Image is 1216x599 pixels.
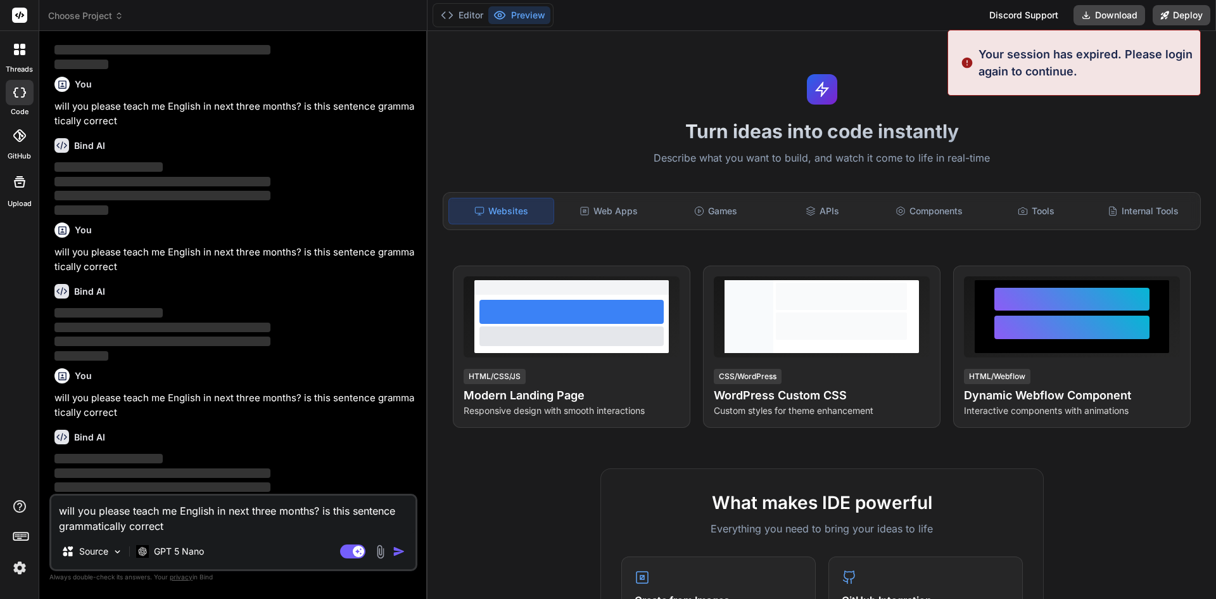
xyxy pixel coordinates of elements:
[978,46,1193,80] p: Your session has expired. Please login again to continue.
[112,546,123,557] img: Pick Models
[54,391,415,420] p: will you please teach me English in next three months? is this sentence grammatically correct
[54,308,163,318] span: ‌
[54,60,108,69] span: ‌
[154,545,204,558] p: GPT 5 Nano
[877,198,982,224] div: Components
[1091,198,1195,224] div: Internal Tools
[8,198,32,209] label: Upload
[557,198,661,224] div: Web Apps
[51,496,415,534] textarea: will you please teach me English in next three months? is this sentence grammatically correct
[74,285,105,298] h6: Bind AI
[982,5,1066,25] div: Discord Support
[664,198,768,224] div: Games
[74,431,105,444] h6: Bind AI
[136,545,149,557] img: GPT 5 Nano
[435,150,1208,167] p: Describe what you want to build, and watch it come to life in real-time
[770,198,875,224] div: APIs
[54,100,415,128] p: will you please teach me English in next three months? is this sentence grammatically correct
[984,198,1089,224] div: Tools
[964,369,1030,384] div: HTML/Webflow
[964,404,1180,417] p: Interactive components with animations
[11,106,28,117] label: code
[1153,5,1210,25] button: Deploy
[54,177,270,186] span: ‌
[714,369,782,384] div: CSS/WordPress
[75,370,92,382] h6: You
[54,351,108,361] span: ‌
[436,6,488,24] button: Editor
[54,337,270,346] span: ‌
[373,544,388,559] img: attachment
[488,6,550,24] button: Preview
[54,162,163,172] span: ‌
[961,46,973,80] img: alert
[6,64,33,75] label: threads
[714,387,930,404] h4: WordPress Custom CSS
[54,45,270,55] span: ‌
[54,323,270,332] span: ‌
[464,404,680,417] p: Responsive design with smooth interactions
[1073,5,1145,25] button: Download
[9,557,30,579] img: settings
[621,521,1023,536] p: Everything you need to bring your ideas to life
[621,489,1023,516] h2: What makes IDE powerful
[54,468,270,478] span: ‌
[714,404,930,417] p: Custom styles for theme enhancement
[964,387,1180,404] h4: Dynamic Webflow Component
[49,571,417,583] p: Always double-check its answers. Your in Bind
[75,224,92,236] h6: You
[79,545,108,558] p: Source
[54,205,108,215] span: ‌
[8,151,31,162] label: GitHub
[75,78,92,91] h6: You
[170,573,193,581] span: privacy
[435,120,1208,143] h1: Turn ideas into code instantly
[54,454,163,463] span: ‌
[48,10,123,22] span: Choose Project
[54,191,270,200] span: ‌
[464,369,526,384] div: HTML/CSS/JS
[393,545,405,558] img: icon
[54,482,270,492] span: ‌
[448,198,554,224] div: Websites
[74,139,105,152] h6: Bind AI
[464,387,680,404] h4: Modern Landing Page
[54,245,415,274] p: will you please teach me English in next three months? is this sentence grammatically correct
